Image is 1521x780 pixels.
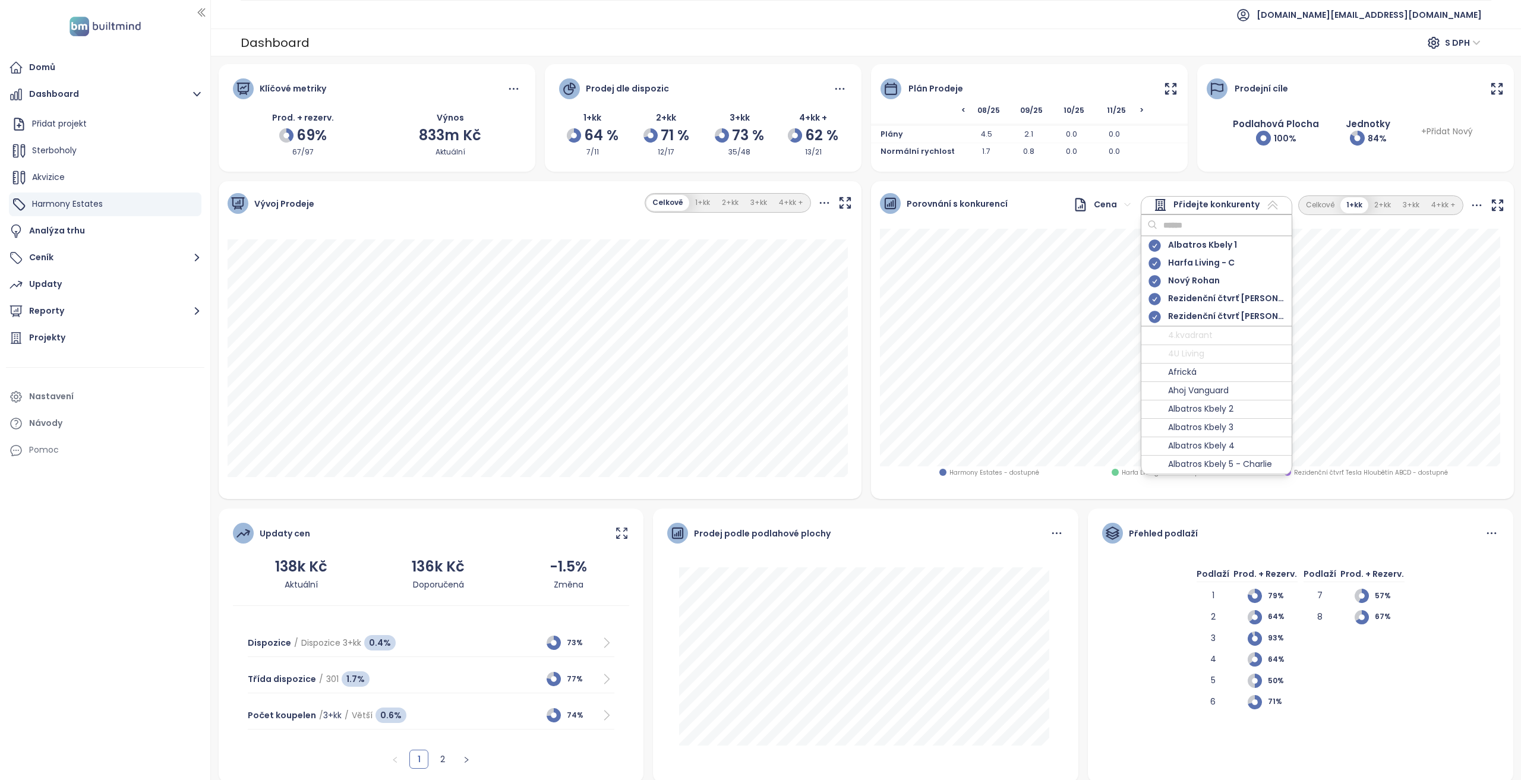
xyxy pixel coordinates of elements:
button: 3+kk [1397,197,1425,213]
div: 5 [1197,674,1229,695]
div: Nastavení [29,389,74,404]
span: 62 % [805,124,838,147]
span: + Přidat nový [1417,121,1478,143]
div: -1.5% [550,555,587,578]
button: 2+kk [716,195,744,211]
span: 50% [1268,675,1298,687]
span: 2+kk [656,112,676,124]
div: Plán prodeje [908,82,963,95]
div: Změna [550,578,587,591]
div: 12/17 [632,147,700,158]
li: 2 [433,750,452,769]
span: 0.0 [1093,129,1135,140]
div: Výnos [380,111,521,124]
button: Celkově [646,195,689,211]
button: Dashboard [6,83,204,106]
span: 71 % [661,124,689,147]
div: Updaty [29,277,62,292]
span: left [392,756,399,763]
div: Doporučená [412,578,465,591]
span: 67% [1375,611,1405,623]
button: left [386,750,405,769]
span: Prod. + rezerv. [272,112,334,124]
span: 1+kk [583,112,601,124]
span: Harfa Living - C [1168,256,1235,271]
button: Celkově [1300,197,1340,213]
div: 4 [1197,652,1229,674]
span: Rezidenční čtvrť [PERSON_NAME] Hloubětín ABCD [1168,292,1286,307]
span: 0.6% [375,708,406,723]
div: Prodej podle podlahové plochy [694,527,831,540]
span: Africká [1168,365,1197,380]
span: 69% [296,124,327,147]
div: Akvizice [9,166,201,190]
button: right [457,750,476,769]
span: Albatros Kbely 2 [1168,402,1233,417]
div: Klíčové metriky [260,82,326,95]
span: 1.7 [965,146,1008,159]
span: S DPH [1445,34,1481,52]
span: 64% [1268,654,1298,665]
button: 4+kk + [1425,197,1462,213]
span: Normální rychlost [881,146,965,159]
span: 93% [1268,633,1298,644]
button: 3+kk [744,195,773,211]
span: Porovnání s konkurencí [907,197,1008,210]
div: 3 [1197,631,1229,653]
div: 138k Kč [275,555,327,578]
div: Podlaží [1304,567,1336,589]
div: Návody [29,416,62,431]
a: Updaty [6,273,204,296]
button: Ceník [6,246,204,270]
div: Podlahová plocha [1233,117,1319,131]
span: Albatros Kbely 3 [1168,421,1233,435]
span: < [881,105,965,121]
span: / [319,709,323,721]
span: Třída dispozice [248,672,316,686]
span: Rezidenční čtvrť Tesla Hloubětín ABCD - dostupné [1294,468,1448,478]
span: 0.0 [1050,129,1093,140]
span: Počet koupelen [248,709,316,722]
div: Přidat projekt [9,112,201,136]
span: 0.0 [1050,146,1093,159]
span: right [463,756,470,763]
span: > [1140,105,1178,121]
span: Větší [352,709,373,722]
span: 64 % [584,124,619,147]
div: Harmony Estates [9,192,201,216]
span: 11/25 [1097,105,1135,121]
div: 7/11 [559,147,627,158]
span: 4.5 [965,129,1008,140]
div: Přidat projekt [32,116,87,131]
button: 1+kk [689,195,716,211]
a: Projekty [6,326,204,350]
div: Aktuální [380,147,521,158]
div: Jednotky [1346,117,1390,131]
span: Vývoj Prodeje [254,197,314,210]
span: Dispozice [248,636,291,649]
a: Návody [6,412,204,435]
span: 09/25 [1012,105,1050,121]
span: Albatros Kbely 5 - Charlie [1168,457,1272,472]
div: 67/97 [233,147,374,158]
span: 71% [1268,696,1298,708]
span: 0.0 [1093,146,1135,159]
div: 35/48 [706,147,774,158]
span: 79% [1268,590,1298,602]
div: Prodej dle dispozic [586,82,669,95]
span: Ahoj Vanguard [1168,384,1229,399]
li: Předchozí strana [386,750,405,769]
span: Nový Rohan [1168,274,1220,289]
span: 73 % [732,124,764,147]
span: Albatros Kbely 4 [1168,439,1235,454]
div: Dashboard [241,31,310,54]
span: Sterboholy [32,144,77,156]
span: 57% [1375,590,1405,602]
span: Přidejte konkurenty [1173,198,1260,212]
span: 100 % [1274,132,1296,145]
div: Updaty cen [260,527,310,540]
div: Domů [29,60,55,75]
button: 1+kk [1340,197,1368,213]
